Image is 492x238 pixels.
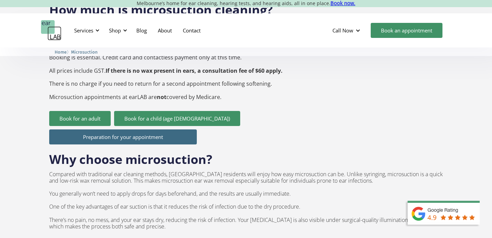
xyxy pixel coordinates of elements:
div: Services [70,20,101,41]
span: Microsuction [71,50,98,55]
div: Call Now [327,20,367,41]
div: Call Now [332,27,353,34]
h2: Why choose microsuction? [49,144,212,168]
div: Services [74,27,93,34]
p: $120 $110 $105 $90 Booking is essential. Credit card and contactless payment only at this time. A... [49,22,283,100]
p: Compared with traditional ear cleaning methods, [GEOGRAPHIC_DATA] residents will enjoy how easy m... [49,171,443,230]
a: Contact [177,20,206,40]
a: Blog [131,20,152,40]
a: Microsuction [71,48,98,55]
div: Shop [105,20,129,41]
div: Shop [109,27,121,34]
a: Book for an adult [49,111,111,126]
strong: not [157,93,166,101]
strong: If there is no wax present in ears, a consultation fee of $60 apply. [106,67,283,74]
a: Home [55,48,67,55]
span: Home [55,50,67,55]
li: 〉 [55,48,71,56]
a: home [41,20,61,41]
a: About [152,20,177,40]
a: Book an appointment [371,23,442,38]
a: Preparation for your appointment [49,129,197,144]
a: Book for a child (age [DEMOGRAPHIC_DATA]) [114,111,240,126]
